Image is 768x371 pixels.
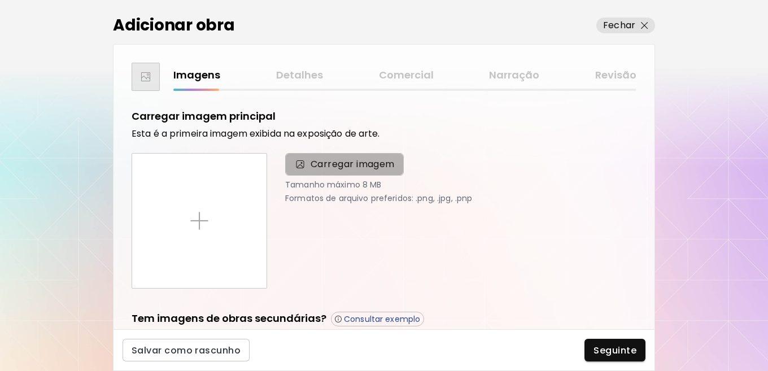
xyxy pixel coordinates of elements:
[285,180,636,189] p: Tamanho máximo 8 MB
[584,339,645,361] button: Seguinte
[132,109,276,124] h5: Carregar imagem principal
[285,153,404,176] span: Carregar imagem
[285,194,636,203] p: Formatos de arquivo preferidos: .png, .jpg, .pnp
[331,312,424,326] button: Consultar exemplo
[311,158,395,171] span: Carregar imagem
[344,314,420,324] p: Consultar exemplo
[132,344,241,356] span: Salvar como rascunho
[132,128,636,139] h6: Esta é a primeira imagem exibida na exposição de arte.
[190,212,208,230] img: placeholder
[132,311,326,326] h5: Tem imagens de obras secundárias?
[594,344,636,356] span: Seguinte
[123,339,250,361] button: Salvar como rascunho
